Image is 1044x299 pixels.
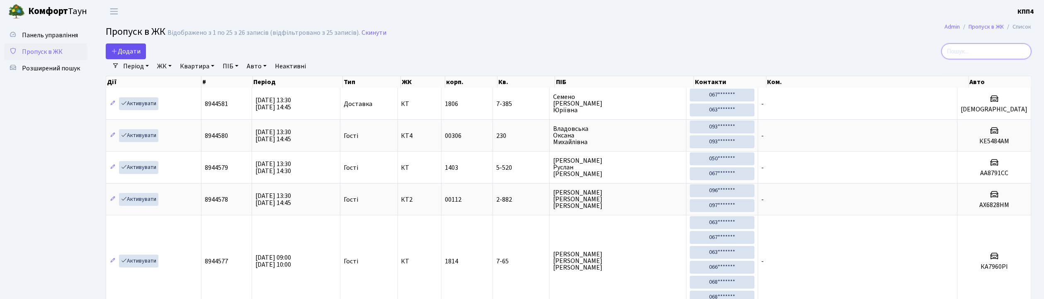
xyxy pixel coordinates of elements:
span: Пропуск в ЖК [22,47,63,56]
span: 8944578 [205,195,228,204]
th: ЖК [401,76,445,88]
span: КТ4 [401,133,438,139]
nav: breadcrumb [932,18,1044,36]
span: 7-65 [496,258,546,265]
span: Пропуск в ЖК [106,24,165,39]
span: КТ [401,258,438,265]
a: ПІБ [219,59,242,73]
a: Активувати [119,97,158,110]
b: Комфорт [28,5,68,18]
span: 00112 [445,195,461,204]
a: Квартира [177,59,218,73]
span: 8944579 [205,163,228,172]
span: Владовська Оксана Михайлівна [553,125,683,145]
a: Період [120,59,152,73]
th: Кв. [498,76,555,88]
span: [DATE] 09:00 [DATE] 10:00 [255,253,291,269]
span: Таун [28,5,87,19]
a: Активувати [119,255,158,268]
span: - [762,99,764,109]
span: Доставка [344,101,372,107]
span: - [762,131,764,140]
h5: КЕ5484АМ [961,137,1028,145]
a: Активувати [119,129,158,142]
h5: АА8791СС [961,169,1028,177]
a: ЖК [154,59,175,73]
span: 00306 [445,131,461,140]
span: КТ [401,101,438,107]
span: 230 [496,133,546,139]
span: КТ [401,164,438,171]
span: КТ2 [401,196,438,203]
a: Неактивні [272,59,309,73]
th: Період [253,76,343,88]
a: Панель управління [4,27,87,43]
h5: КА7960РІ [961,263,1028,271]
th: Тип [343,76,401,88]
b: КПП4 [1018,7,1034,16]
th: Ком. [767,76,969,88]
img: logo.png [8,3,25,20]
span: 8944580 [205,131,228,140]
span: [PERSON_NAME] [PERSON_NAME] [PERSON_NAME] [553,251,683,271]
th: корп. [445,76,498,88]
span: Розширений пошук [22,64,80,73]
span: [PERSON_NAME] [PERSON_NAME] [PERSON_NAME] [553,189,683,209]
div: Відображено з 1 по 25 з 26 записів (відфільтровано з 25 записів). [168,29,360,37]
span: 5-520 [496,164,546,171]
a: Скинути [362,29,386,37]
h5: АХ6828НМ [961,201,1028,209]
span: [DATE] 13:30 [DATE] 14:45 [255,96,291,112]
a: Активувати [119,193,158,206]
a: КПП4 [1018,7,1034,17]
span: [DATE] 13:30 [DATE] 14:30 [255,159,291,176]
span: 1806 [445,99,458,109]
span: 1403 [445,163,458,172]
a: Розширений пошук [4,60,87,77]
th: Дії [106,76,202,88]
span: Додати [111,47,141,56]
span: 8944577 [205,257,228,266]
th: # [202,76,253,88]
th: ПІБ [555,76,694,88]
th: Авто [969,76,1032,88]
a: Пропуск в ЖК [4,43,87,60]
span: Гості [344,164,358,171]
span: 7-385 [496,101,546,107]
a: Admin [945,22,960,31]
input: Пошук... [942,43,1032,59]
span: 2-882 [496,196,546,203]
span: Гості [344,196,358,203]
button: Переключити навігацію [104,5,124,18]
span: [DATE] 13:30 [DATE] 14:45 [255,191,291,207]
span: 1814 [445,257,458,266]
span: Гості [344,133,358,139]
a: Пропуск в ЖК [969,22,1004,31]
span: - [762,163,764,172]
span: - [762,195,764,204]
span: [PERSON_NAME] Руслан [PERSON_NAME] [553,157,683,177]
span: Гості [344,258,358,265]
span: - [762,257,764,266]
li: Список [1004,22,1032,31]
a: Додати [106,43,146,59]
span: Семено [PERSON_NAME] Юріївна [553,94,683,113]
span: Панель управління [22,31,78,40]
a: Активувати [119,161,158,174]
th: Контакти [694,76,767,88]
h5: [DEMOGRAPHIC_DATA] [961,106,1028,113]
span: 8944581 [205,99,228,109]
a: Авто [243,59,270,73]
span: [DATE] 13:30 [DATE] 14:45 [255,128,291,144]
